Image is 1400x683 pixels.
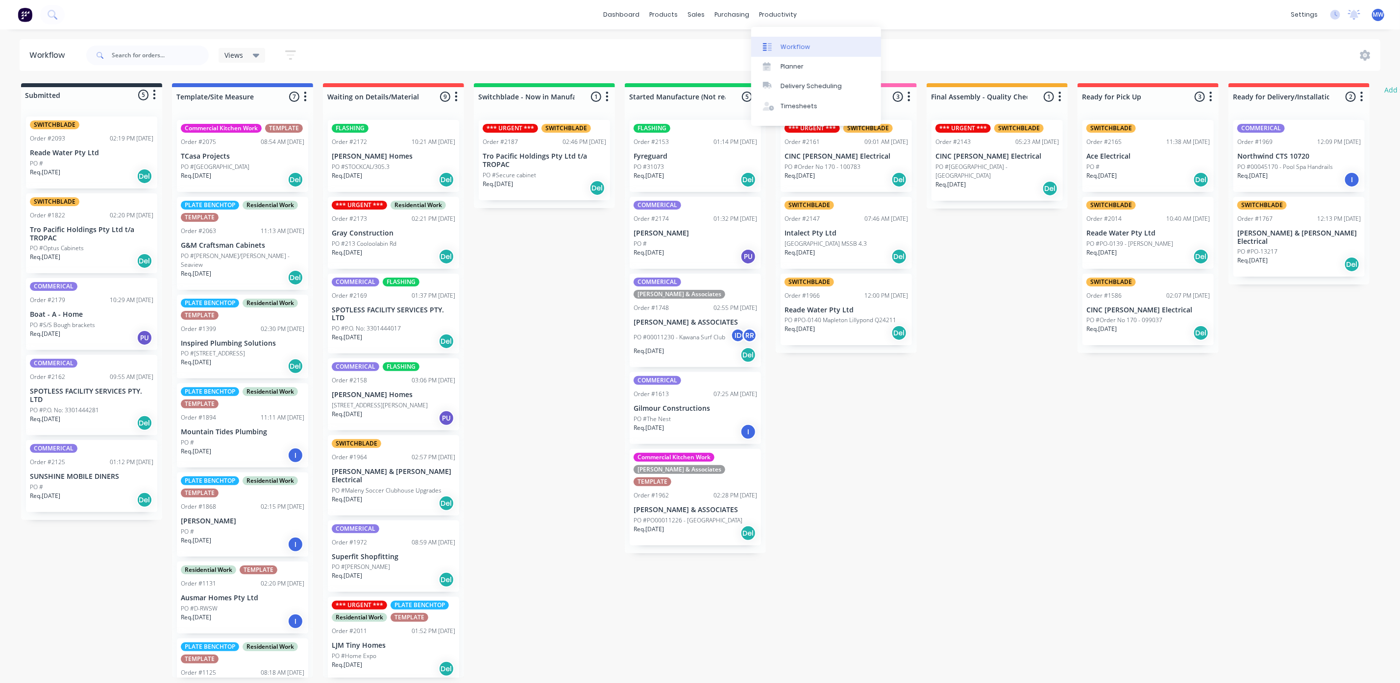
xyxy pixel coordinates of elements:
div: Order #1972 [332,538,367,547]
div: Del [1193,249,1209,264]
div: Order #2153 [634,138,669,146]
div: Order #1822 [30,211,65,220]
div: COMMERICALOrder #212501:12 PM [DATE]SUNSHINE MOBILE DINERSPO #Req.[DATE]Del [26,440,157,512]
p: Req. [DATE] [634,171,664,180]
p: TCasa Projects [181,152,304,161]
p: Gray Construction [332,229,455,237]
p: PO # [1086,163,1100,171]
p: PO #[GEOGRAPHIC_DATA] [181,163,249,171]
div: Order #1894 [181,413,216,422]
p: Req. [DATE] [181,613,211,622]
div: Order #2075 [181,138,216,146]
div: FLASHINGOrder #215301:14 PM [DATE]FyreguardPO #31073Req.[DATE]Del [630,120,761,192]
div: Commercial Kitchen Work[PERSON_NAME] & AssociatesTEMPLATEOrder #196202:28 PM [DATE][PERSON_NAME] ... [630,449,761,545]
p: Req. [DATE] [332,660,362,669]
p: Req. [DATE] [181,358,211,367]
p: PO #Optus Cabinets [30,244,84,253]
p: PO #00011230 - Kawana Surf Club [634,333,725,342]
div: SWITCHBLADEOrder #209302:19 PM [DATE]Reade Water Pty LtdPO #Req.[DATE]Del [26,117,157,188]
div: 07:25 AM [DATE] [713,390,757,399]
div: Order #1131 [181,579,216,588]
div: Residential Work [243,299,298,307]
p: CINC [PERSON_NAME] Electrical [785,152,908,161]
div: Order #2093 [30,134,65,143]
div: 11:11 AM [DATE] [261,413,304,422]
div: Del [137,492,152,508]
div: PLATE BENCHTOPResidential WorkTEMPLATEOrder #139902:30 PM [DATE]Inspired Plumbing SolutionsPO #[S... [177,295,308,379]
p: Req. [DATE] [935,180,966,189]
div: Residential Work [243,642,298,651]
div: Order #2169 [332,291,367,300]
p: Req. [DATE] [181,171,211,180]
div: 12:13 PM [DATE] [1317,214,1361,223]
div: FLASHING [634,124,670,133]
div: 08:54 AM [DATE] [261,138,304,146]
p: Req. [DATE] [1237,171,1268,180]
p: Fyreguard [634,152,757,161]
div: Del [439,172,454,188]
div: 11:38 AM [DATE] [1166,138,1210,146]
div: Commercial Kitchen Work [181,124,262,133]
div: Del [1344,257,1360,272]
div: COMMERICALOrder #217401:32 PM [DATE][PERSON_NAME]PO #Req.[DATE]PU [630,197,761,269]
div: SWITCHBLADE [332,439,381,448]
div: Timesheets [781,102,817,111]
div: COMMERICAL [634,376,681,385]
p: Reade Water Pty Ltd [1086,229,1210,237]
div: Order #2158 [332,376,367,385]
p: PO #D-RWSW [181,604,218,613]
p: Req. [DATE] [332,333,362,342]
p: Tro Pacific Holdings Pty Ltd t/a TROPAC [30,226,153,242]
div: Del [288,172,303,188]
a: Planner [751,57,881,76]
div: Order #1868 [181,502,216,511]
p: G&M Craftsman Cabinets [181,241,304,250]
div: Del [439,661,454,677]
div: COMMERICAL [634,278,681,286]
p: PO #PO00011226 - [GEOGRAPHIC_DATA] [634,516,742,525]
div: Del [137,415,152,431]
div: SWITCHBLADEOrder #201410:40 AM [DATE]Reade Water Pty LtdPO #PO-0139 - [PERSON_NAME]Req.[DATE]Del [1082,197,1214,269]
div: SWITCHBLADE [1086,201,1136,210]
div: SWITCHBLADEOrder #176712:13 PM [DATE][PERSON_NAME] & [PERSON_NAME] ElectricalPO #PO-13217Req.[DAT... [1233,197,1365,277]
p: PO #213 Cooloolabin Rd [332,239,396,248]
div: FLASHINGOrder #217210:21 AM [DATE][PERSON_NAME] HomesPO #STOCKCAL/305.3Req.[DATE]Del [328,120,459,192]
div: 01:37 PM [DATE] [412,291,455,300]
div: TEMPLATE [181,655,219,663]
p: [STREET_ADDRESS][PERSON_NAME] [332,401,428,410]
div: *** URGENT ***SWITCHBLADEOrder #214305:23 AM [DATE]CINC [PERSON_NAME] ElectricalPO #[GEOGRAPHIC_D... [932,120,1063,201]
div: COMMERICALOrder #197208:59 AM [DATE]Superfit ShopfittingPO #[PERSON_NAME]Req.[DATE]Del [328,520,459,592]
div: 07:46 AM [DATE] [864,214,908,223]
div: Order #2125 [30,458,65,467]
div: [PERSON_NAME] & Associates [634,465,725,474]
p: Ace Electrical [1086,152,1210,161]
div: PLATE BENCHTOPResidential WorkTEMPLATEOrder #186802:15 PM [DATE][PERSON_NAME]PO #Req.[DATE]I [177,472,308,557]
div: 02:30 PM [DATE] [261,325,304,333]
div: SWITCHBLADEOrder #182202:20 PM [DATE]Tro Pacific Holdings Pty Ltd t/a TROPACPO #Optus CabinetsReq... [26,193,157,274]
div: SWITCHBLADE [30,197,79,206]
p: Req. [DATE] [332,171,362,180]
div: Residential Work [391,201,446,210]
div: PU [439,410,454,426]
p: PO #[PERSON_NAME] [332,563,390,571]
div: 02:28 PM [DATE] [713,491,757,500]
span: Views [224,50,243,60]
div: Order #2011 [332,627,367,636]
div: *** URGENT ***Residential WorkOrder #217302:21 PM [DATE]Gray ConstructionPO #213 Cooloolabin RdRe... [328,197,459,269]
div: FLASHING [383,362,419,371]
div: Del [288,270,303,285]
div: Del [740,347,756,363]
div: Order #2173 [332,214,367,223]
p: [PERSON_NAME] & [PERSON_NAME] Electrical [1237,229,1361,246]
div: Commercial Kitchen Work [634,453,714,462]
div: I [740,424,756,440]
p: Req. [DATE] [483,180,513,188]
p: Req. [DATE] [181,269,211,278]
div: Del [891,325,907,341]
div: 05:23 AM [DATE] [1015,138,1059,146]
p: PO # [634,239,647,248]
div: I [288,537,303,552]
div: 01:12 PM [DATE] [110,458,153,467]
div: PU [740,249,756,264]
p: Req. [DATE] [785,248,815,257]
